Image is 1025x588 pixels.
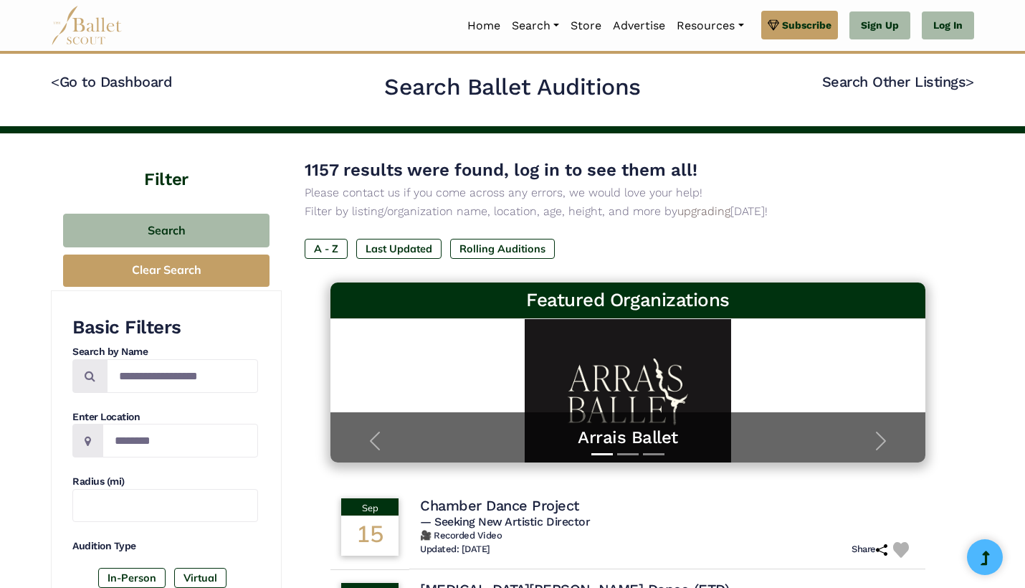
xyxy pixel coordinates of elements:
[305,160,697,180] span: 1157 results were found, log in to see them all!
[174,568,227,588] label: Virtual
[462,11,506,41] a: Home
[305,239,348,259] label: A - Z
[51,133,282,192] h4: Filter
[51,72,59,90] code: <
[671,11,749,41] a: Resources
[345,427,911,449] a: Arrais Ballet
[341,498,399,516] div: Sep
[51,73,172,90] a: <Go to Dashboard
[822,73,974,90] a: Search Other Listings>
[852,544,887,556] h6: Share
[72,410,258,425] h4: Enter Location
[450,239,555,259] label: Rolling Auditions
[341,516,399,556] div: 15
[72,316,258,340] h3: Basic Filters
[305,184,951,202] p: Please contact us if you come across any errors, we would love your help!
[420,544,490,556] h6: Updated: [DATE]
[782,17,831,33] span: Subscribe
[677,204,730,218] a: upgrading
[384,72,641,103] h2: Search Ballet Auditions
[98,568,166,588] label: In-Person
[607,11,671,41] a: Advertise
[420,530,915,542] h6: 🎥 Recorded Video
[420,496,579,515] h4: Chamber Dance Project
[768,17,779,33] img: gem.svg
[72,475,258,489] h4: Radius (mi)
[63,255,270,287] button: Clear Search
[102,424,258,457] input: Location
[107,359,258,393] input: Search by names...
[565,11,607,41] a: Store
[643,446,664,463] button: Slide 3
[72,345,258,359] h4: Search by Name
[506,11,565,41] a: Search
[966,72,974,90] code: >
[922,11,974,40] a: Log In
[617,446,639,463] button: Slide 2
[356,239,442,259] label: Last Updated
[849,11,910,40] a: Sign Up
[342,288,914,313] h3: Featured Organizations
[63,214,270,247] button: Search
[72,539,258,554] h4: Audition Type
[591,446,613,463] button: Slide 1
[761,11,838,39] a: Subscribe
[420,515,590,528] span: — Seeking New Artistic Director
[305,202,951,221] p: Filter by listing/organization name, location, age, height, and more by [DATE]!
